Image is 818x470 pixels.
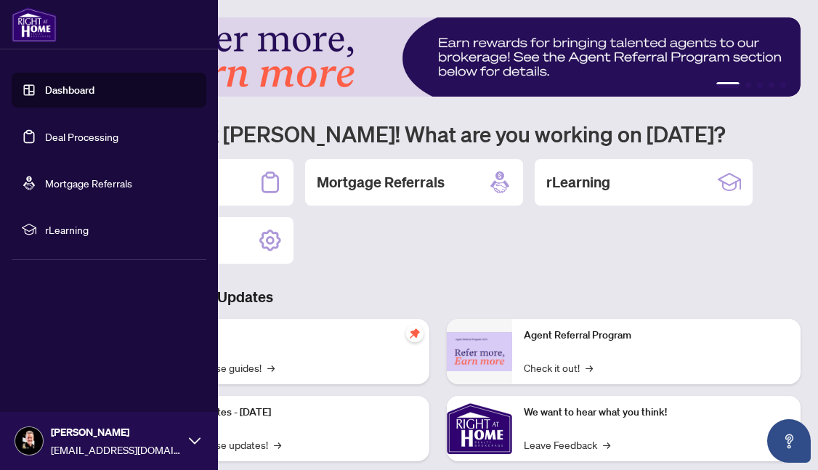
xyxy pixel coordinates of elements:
button: Open asap [767,419,811,463]
a: Deal Processing [45,130,118,143]
img: Profile Icon [15,427,43,455]
img: We want to hear what you think! [447,396,512,461]
span: rLearning [45,222,196,238]
h2: rLearning [546,172,610,193]
a: Mortgage Referrals [45,177,132,190]
a: Check it out!→ [524,360,593,376]
button: 1 [716,82,740,88]
p: Platform Updates - [DATE] [153,405,418,421]
a: Leave Feedback→ [524,437,610,453]
img: Agent Referral Program [447,332,512,372]
h1: Welcome back [PERSON_NAME]! What are you working on [DATE]? [76,120,801,147]
a: Dashboard [45,84,94,97]
button: 4 [769,82,774,88]
button: 2 [745,82,751,88]
span: → [274,437,281,453]
span: [PERSON_NAME] [51,424,182,440]
span: [EMAIL_ADDRESS][DOMAIN_NAME] [51,442,182,458]
img: Slide 0 [76,17,801,97]
h3: Brokerage & Industry Updates [76,287,801,307]
p: Agent Referral Program [524,328,789,344]
button: 5 [780,82,786,88]
p: We want to hear what you think! [524,405,789,421]
span: pushpin [406,325,424,342]
h2: Mortgage Referrals [317,172,445,193]
img: logo [12,7,57,42]
button: 3 [757,82,763,88]
p: Self-Help [153,328,418,344]
span: → [267,360,275,376]
span: → [603,437,610,453]
span: → [586,360,593,376]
